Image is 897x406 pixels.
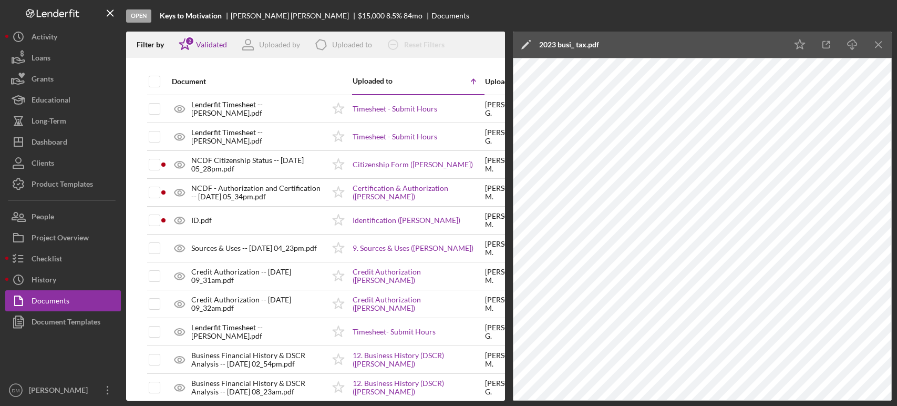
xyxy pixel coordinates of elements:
[485,77,543,86] div: Uploaded by
[196,40,227,49] div: Validated
[191,128,324,145] div: Lenderfit Timesheet -- [PERSON_NAME].pdf
[32,153,54,176] div: Clients
[5,68,121,89] button: Grants
[353,244,473,252] a: 9. Sources & Uses ([PERSON_NAME])
[32,26,57,50] div: Activity
[485,351,543,368] div: [PERSON_NAME] M .
[32,227,89,251] div: Project Overview
[259,40,300,49] div: Uploaded by
[191,184,324,201] div: NCDF - Authorization and Certification -- [DATE] 05_34pm.pdf
[5,290,121,311] button: Documents
[5,110,121,131] button: Long-Term
[32,89,70,113] div: Educational
[191,216,212,225] div: ID.pdf
[485,184,543,201] div: [PERSON_NAME] M .
[485,100,543,117] div: [PERSON_NAME] G .
[5,248,121,269] button: Checklist
[5,26,121,47] button: Activity
[191,379,324,396] div: Business Financial History & DSCR Analysis -- [DATE] 08_23am.pdf
[485,379,543,396] div: [PERSON_NAME] G .
[172,77,324,86] div: Document
[353,77,418,85] div: Uploaded to
[231,12,358,20] div: [PERSON_NAME] [PERSON_NAME]
[485,323,543,340] div: [PERSON_NAME] G .
[5,131,121,153] button: Dashboard
[485,156,543,173] div: [PERSON_NAME] M .
[5,311,121,332] button: Document Templates
[191,244,317,252] div: Sources & Uses -- [DATE] 04_23pm.pdf
[191,296,324,312] div: Credit Authorization -- [DATE] 09_32am.pdf
[861,360,886,385] iframe: Intercom live chat
[353,296,484,312] a: Credit Authorization ([PERSON_NAME])
[12,388,20,393] text: DM
[539,40,599,49] div: 2023 busi_ tax.pdf
[32,174,93,197] div: Product Templates
[404,34,445,55] div: Reset Filters
[32,290,69,314] div: Documents
[32,248,62,272] div: Checklist
[185,36,194,46] div: 2
[5,89,121,110] button: Educational
[191,351,324,368] div: Business Financial History & DSCR Analysis -- [DATE] 02_54pm.pdf
[5,47,121,68] button: Loans
[191,268,324,285] div: Credit Authorization -- [DATE] 09_31am.pdf
[126,9,151,23] div: Open
[485,268,543,285] div: [PERSON_NAME] M .
[32,269,56,293] div: History
[32,311,100,335] div: Document Templates
[353,216,460,225] a: Identification ([PERSON_NAME])
[5,227,121,248] button: Project Overview
[485,296,543,312] div: [PERSON_NAME] M .
[353,328,436,336] a: Timesheet- Submit Hours
[353,268,484,285] a: Credit Authorization ([PERSON_NAME])
[353,379,484,396] a: 12. Business History (DSCR) ([PERSON_NAME])
[353,351,484,368] a: 12. Business History (DSCR) ([PERSON_NAME])
[32,131,67,155] div: Dashboard
[5,153,121,174] button: Clients
[32,110,66,134] div: Long-Term
[485,212,543,229] div: [PERSON_NAME] M .
[431,12,469,20] div: Documents
[353,184,484,201] a: Certification & Authorization ([PERSON_NAME])
[353,133,437,141] a: Timesheet - Submit Hours
[191,323,324,340] div: Lenderfit Timesheet -- [PERSON_NAME].pdf
[160,12,222,20] b: Keys to Motivation
[32,206,54,230] div: People
[32,47,50,71] div: Loans
[5,174,121,195] button: Product Templates
[404,12,422,20] div: 84 mo
[386,12,402,20] div: 8.5 %
[32,68,54,92] div: Grants
[26,380,95,403] div: [PERSON_NAME]
[358,11,385,20] span: $15,000
[485,128,543,145] div: [PERSON_NAME] G .
[353,160,473,169] a: Citizenship Form ([PERSON_NAME])
[332,40,372,49] div: Uploaded to
[353,105,437,113] a: Timesheet - Submit Hours
[5,380,121,401] button: DM[PERSON_NAME]
[191,156,324,173] div: NCDF Citizenship Status -- [DATE] 05_28pm.pdf
[5,269,121,290] button: History
[5,206,121,227] button: People
[485,240,543,257] div: [PERSON_NAME] M .
[191,100,324,117] div: Lenderfit Timesheet -- [PERSON_NAME].pdf
[137,40,172,49] div: Filter by
[380,34,455,55] button: Reset Filters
